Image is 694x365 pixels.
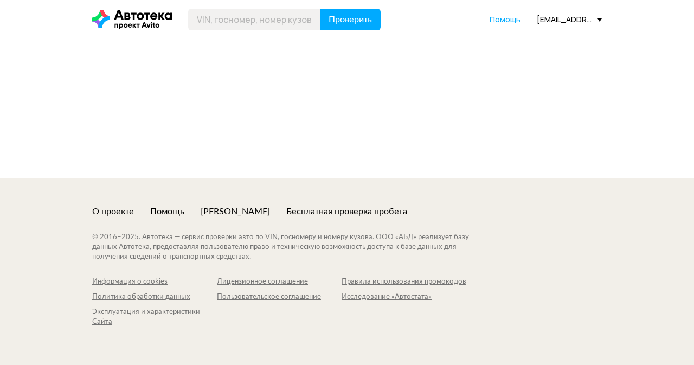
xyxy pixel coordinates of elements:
[92,308,217,327] a: Эксплуатация и характеристики Сайта
[92,233,491,262] div: © 2016– 2025 . Автотека — сервис проверки авто по VIN, госномеру и номеру кузова. ООО «АБД» реали...
[92,277,217,287] a: Информация о cookies
[217,277,342,287] a: Лицензионное соглашение
[490,14,520,25] a: Помощь
[150,206,184,217] a: Помощь
[92,292,217,302] a: Политика обработки данных
[342,277,466,287] a: Правила использования промокодов
[537,14,602,24] div: [EMAIL_ADDRESS][DOMAIN_NAME]
[329,15,372,24] span: Проверить
[188,9,320,30] input: VIN, госномер, номер кузова
[342,292,466,302] a: Исследование «Автостата»
[92,206,134,217] a: О проекте
[217,292,342,302] a: Пользовательское соглашение
[286,206,407,217] a: Бесплатная проверка пробега
[320,9,381,30] button: Проверить
[490,14,520,24] span: Помощь
[201,206,270,217] a: [PERSON_NAME]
